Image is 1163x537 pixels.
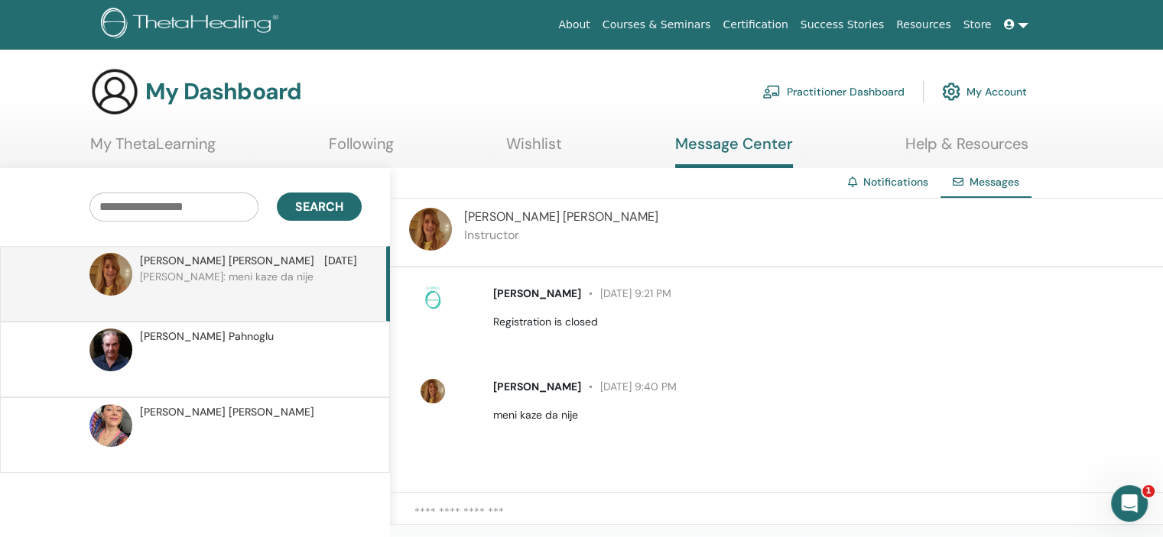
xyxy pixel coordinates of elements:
img: default.jpg [89,404,132,447]
span: [DATE] [324,253,357,269]
span: [DATE] 9:40 PM [581,380,677,393]
iframe: Intercom live chat [1111,485,1148,522]
a: Help & Resources [905,134,1028,164]
span: [PERSON_NAME] [PERSON_NAME] [140,404,314,420]
img: default.jpg [421,379,445,403]
span: 1 [1142,485,1155,497]
a: My Account [942,75,1027,108]
img: cog.svg [942,79,960,105]
button: Search [277,192,362,221]
img: logo.png [101,8,284,42]
a: Certification [716,11,794,39]
a: Notifications [863,175,928,189]
span: Messages [970,175,1019,189]
a: About [552,11,596,39]
a: My ThetaLearning [90,134,216,164]
img: default.jpg [89,253,132,296]
a: Message Center [675,134,793,168]
p: meni kaze da nije [493,407,1145,423]
a: Success Stories [794,11,890,39]
a: Store [957,11,998,39]
a: Wishlist [506,134,562,164]
span: [PERSON_NAME] Pahnoglu [140,328,274,345]
p: [PERSON_NAME]: meni kaze da nije [140,269,362,315]
span: [DATE] 9:21 PM [581,286,671,300]
span: [PERSON_NAME] [493,380,581,393]
h3: My Dashboard [145,78,301,105]
img: default.jpg [89,328,132,371]
span: [PERSON_NAME] [PERSON_NAME] [140,253,314,269]
img: default.jpg [409,208,452,251]
img: generic-user-icon.jpg [90,67,139,116]
a: Practitioner Dashboard [762,75,905,108]
p: Instructor [464,226,658,244]
img: chalkboard-teacher.svg [762,85,781,99]
a: Following [329,134,394,164]
a: Courses & Seminars [596,11,717,39]
a: Resources [890,11,957,39]
p: Registration is closed [493,314,1145,330]
span: Search [295,199,343,215]
span: [PERSON_NAME] [493,286,581,300]
span: [PERSON_NAME] [PERSON_NAME] [464,209,658,225]
img: no-photo.png [421,286,445,310]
